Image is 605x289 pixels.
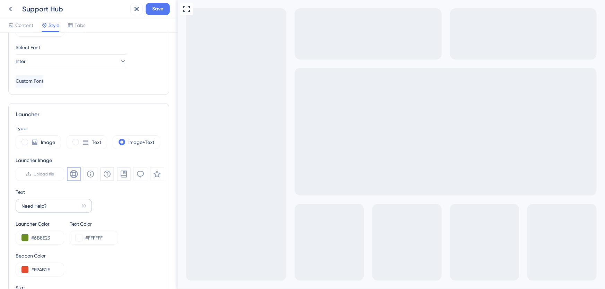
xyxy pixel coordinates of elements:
div: 3 [47,3,50,7]
span: Tabs [75,21,85,29]
label: Image+Text [128,138,154,146]
button: px [52,29,64,36]
label: Text [92,138,101,146]
span: Upload file [34,171,54,177]
input: 10 [21,202,79,210]
div: Type [16,124,162,133]
div: Text [16,188,25,196]
span: Inter [16,57,26,65]
label: Image [41,138,55,146]
div: 10 [82,203,86,209]
button: Inter [16,54,127,68]
div: Select Font [16,43,162,52]
div: Beacon Color [16,252,162,260]
span: Custom Font [16,77,43,85]
span: Powered by UserGuiding [25,44,85,52]
button: Save [146,3,170,15]
span: Content [15,21,33,29]
div: Launcher Color [16,220,64,228]
div: Launcher [16,110,162,119]
div: Text Color [70,220,118,228]
span: Style [49,21,59,29]
button: Custom Font [16,75,43,88]
div: Support Hub [22,4,128,14]
div: Launcher Image [16,156,164,164]
span: Save [152,5,163,13]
